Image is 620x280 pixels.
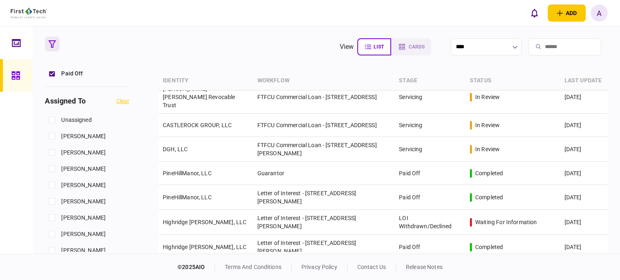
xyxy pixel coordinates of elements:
[591,4,608,22] button: A
[253,235,395,260] td: Letter of Interest - [STREET_ADDRESS][PERSON_NAME]
[475,218,537,226] div: waiting for information
[61,197,106,206] span: [PERSON_NAME]
[301,264,337,270] a: privacy policy
[116,98,129,104] button: clear
[253,114,395,137] td: FTFCU Commercial Loan - [STREET_ADDRESS]
[225,264,281,270] a: terms and conditions
[340,42,354,52] div: view
[61,214,106,222] span: [PERSON_NAME]
[163,219,246,225] a: Highridge [PERSON_NAME], LLC
[61,165,106,173] span: [PERSON_NAME]
[475,93,500,101] div: in review
[560,210,608,235] td: [DATE]
[526,4,543,22] button: open notifications list
[395,71,466,90] th: stage
[560,137,608,162] td: [DATE]
[475,145,500,153] div: in review
[253,137,395,162] td: FTFCU Commercial Loan - [STREET_ADDRESS][PERSON_NAME]
[475,243,503,251] div: completed
[395,235,466,260] td: Paid Off
[61,132,106,141] span: [PERSON_NAME]
[61,148,106,157] span: [PERSON_NAME]
[61,116,91,124] span: unassigned
[163,194,212,201] a: PineHillManor, LLC
[560,185,608,210] td: [DATE]
[560,81,608,114] td: [DATE]
[475,193,503,201] div: completed
[163,122,232,128] a: CASTLEROCK GROUP, LLC
[391,38,431,55] button: cards
[253,210,395,235] td: Letter of Interest - [STREET_ADDRESS][PERSON_NAME]
[395,162,466,185] td: Paid Off
[253,185,395,210] td: Letter of Interest - [STREET_ADDRESS][PERSON_NAME]
[475,169,503,177] div: completed
[11,8,47,18] img: client company logo
[61,69,83,78] span: Paid Off
[177,263,215,271] div: © 2025 AIO
[548,4,586,22] button: open adding identity options
[406,264,443,270] a: release notes
[475,121,500,129] div: in review
[163,170,212,176] a: PineHillManor, LLC
[395,210,466,235] td: LOI Withdrawn/Declined
[61,246,106,255] span: [PERSON_NAME]
[61,181,106,190] span: [PERSON_NAME]
[395,185,466,210] td: Paid Off
[560,114,608,137] td: [DATE]
[253,81,395,114] td: FTFCU Commercial Loan - [STREET_ADDRESS]
[374,44,384,50] span: list
[395,81,466,114] td: Servicing
[163,244,246,250] a: Highridge [PERSON_NAME], LLC
[163,146,188,152] a: DGH, LLC
[45,97,85,105] h3: assigned to
[163,86,235,108] a: [PERSON_NAME] [PERSON_NAME] Revocable Trust
[357,264,386,270] a: contact us
[253,162,395,185] td: Guarantor
[395,137,466,162] td: Servicing
[357,38,391,55] button: list
[466,71,560,90] th: status
[159,71,253,90] th: identity
[253,71,395,90] th: workflow
[560,71,608,90] th: last update
[61,230,106,238] span: [PERSON_NAME]
[409,44,425,50] span: cards
[560,235,608,260] td: [DATE]
[560,162,608,185] td: [DATE]
[395,114,466,137] td: Servicing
